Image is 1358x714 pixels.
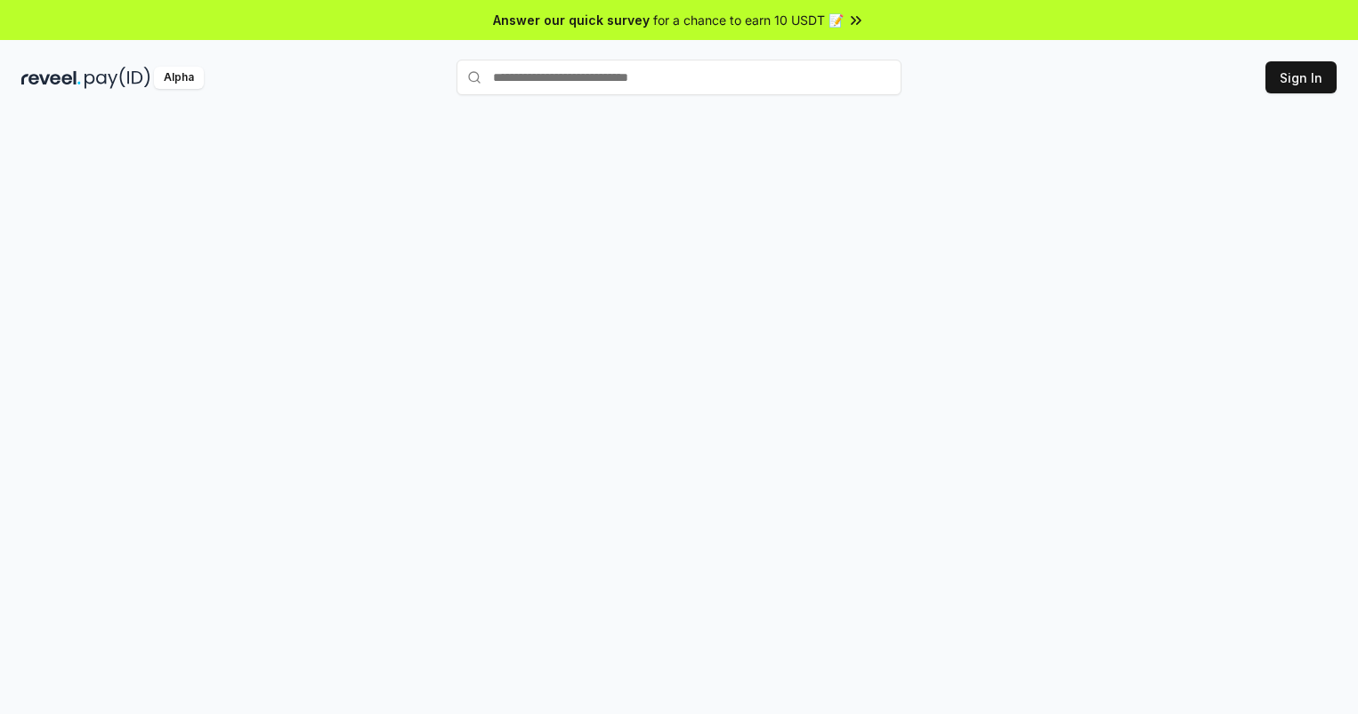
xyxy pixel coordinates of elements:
span: Answer our quick survey [493,11,650,29]
button: Sign In [1265,61,1337,93]
div: Alpha [154,67,204,89]
img: pay_id [85,67,150,89]
span: for a chance to earn 10 USDT 📝 [653,11,844,29]
img: reveel_dark [21,67,81,89]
